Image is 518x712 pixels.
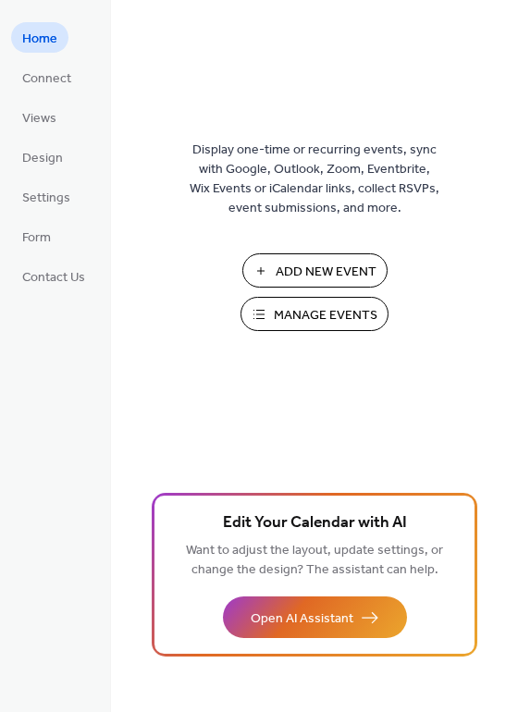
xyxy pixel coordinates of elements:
button: Manage Events [240,297,388,331]
span: Form [22,228,51,248]
a: Contact Us [11,261,96,291]
span: Manage Events [274,306,377,325]
span: Edit Your Calendar with AI [223,510,407,536]
span: Contact Us [22,268,85,288]
a: Home [11,22,68,53]
span: Design [22,149,63,168]
a: Design [11,141,74,172]
a: Connect [11,62,82,92]
button: Add New Event [242,253,388,288]
span: Display one-time or recurring events, sync with Google, Outlook, Zoom, Eventbrite, Wix Events or ... [190,141,439,218]
a: Form [11,221,62,252]
span: Settings [22,189,70,208]
button: Open AI Assistant [223,596,407,638]
span: Connect [22,69,71,89]
span: Views [22,109,56,129]
span: Open AI Assistant [251,609,353,629]
a: Views [11,102,68,132]
a: Settings [11,181,81,212]
span: Home [22,30,57,49]
span: Want to adjust the layout, update settings, or change the design? The assistant can help. [186,538,443,583]
span: Add New Event [276,263,376,282]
